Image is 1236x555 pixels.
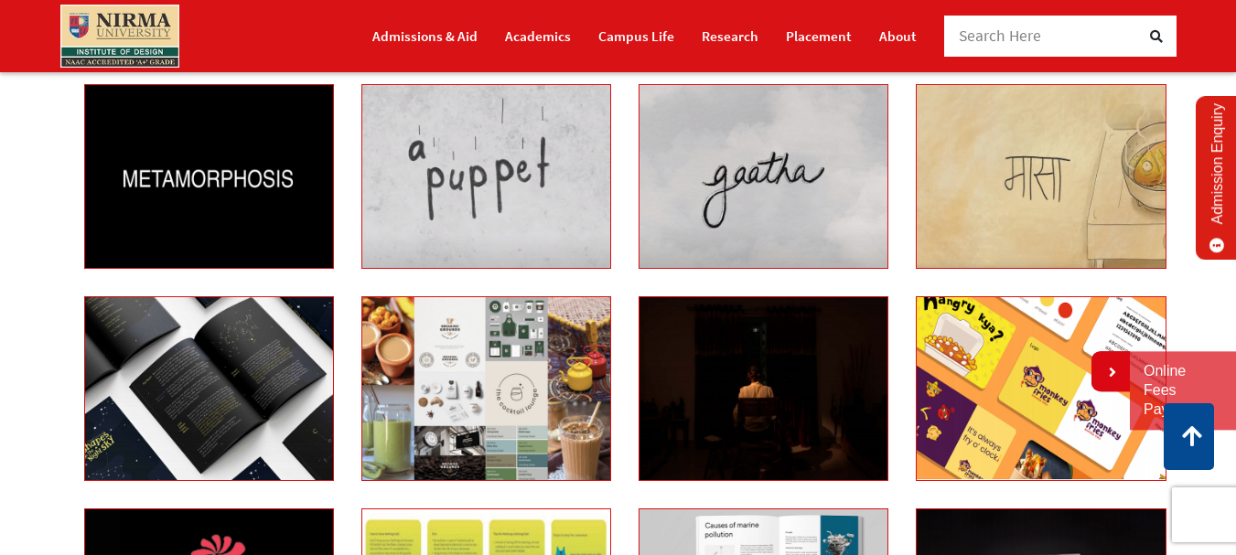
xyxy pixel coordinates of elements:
[639,297,887,480] img: Aniruddh Sarkar
[786,20,852,52] a: Placement
[362,85,610,268] img: A puppet
[1144,362,1222,419] a: Online Fees Payment
[959,26,1042,46] span: Search Here
[372,20,478,52] a: Admissions & Aid
[702,20,758,52] a: Research
[639,85,887,268] img: Gaatha
[362,297,610,480] img: Aastha Parmar
[60,5,179,68] img: main_logo
[505,20,571,52] a: Academics
[85,297,333,480] img: Aarushi Desai
[879,20,917,52] a: About
[917,85,1165,268] img: Massa
[598,20,674,52] a: Campus Life
[85,85,333,268] img: Metamorphosis
[917,297,1165,480] img: Ankit Kumar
